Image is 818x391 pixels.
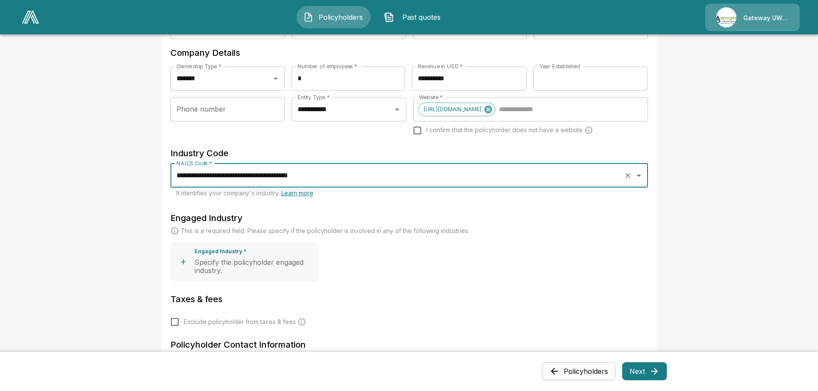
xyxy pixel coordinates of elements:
[297,6,371,28] button: Policyholders IconPolicyholders
[298,94,329,101] label: Entity Type *
[418,63,463,70] label: Revenue in USD *
[384,12,394,22] img: Past quotes Icon
[298,63,357,70] label: Number of employees *
[633,170,645,182] button: Open
[419,104,486,114] span: [URL][DOMAIN_NAME]
[170,242,319,282] button: Engaged Industry *Specify the policyholder engaged industry.
[22,11,39,24] img: AA Logo
[622,362,667,380] button: Next
[426,126,583,134] span: I confirm that the policyholder does not have a website
[391,103,403,115] button: Open
[170,46,648,60] h6: Company Details
[170,292,648,306] h6: Taxes & fees
[184,318,296,326] span: Exclude policyholder from taxes & fees
[195,249,246,255] p: Engaged Industry *
[195,258,315,275] p: Specify the policyholder engaged industry.
[539,63,580,70] label: Year Established
[418,103,496,116] div: [URL][DOMAIN_NAME]
[270,73,282,85] button: Open
[419,94,443,101] label: Website *
[398,12,445,22] span: Past quotes
[176,63,221,70] label: Ownership Type *
[181,227,469,235] p: This is a required field. Please specify if the policyholder is involved in any of the following ...
[317,12,364,22] span: Policyholders
[170,211,648,225] h6: Engaged Industry
[303,12,313,22] img: Policyholders Icon
[176,189,313,197] span: It identifies your company's industry.
[622,170,634,182] button: Clear
[281,189,313,197] a: Learn more
[377,6,451,28] button: Past quotes IconPast quotes
[542,362,615,380] button: Policyholders
[298,318,306,326] svg: Carrier and processing fees will still be applied
[170,338,648,352] h6: Policyholder Contact Information
[176,160,212,167] label: NAICS Code *
[170,146,648,160] h6: Industry Code
[584,126,593,134] svg: Carriers run a cyber security scan on the policyholders' websites. Please enter a website wheneve...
